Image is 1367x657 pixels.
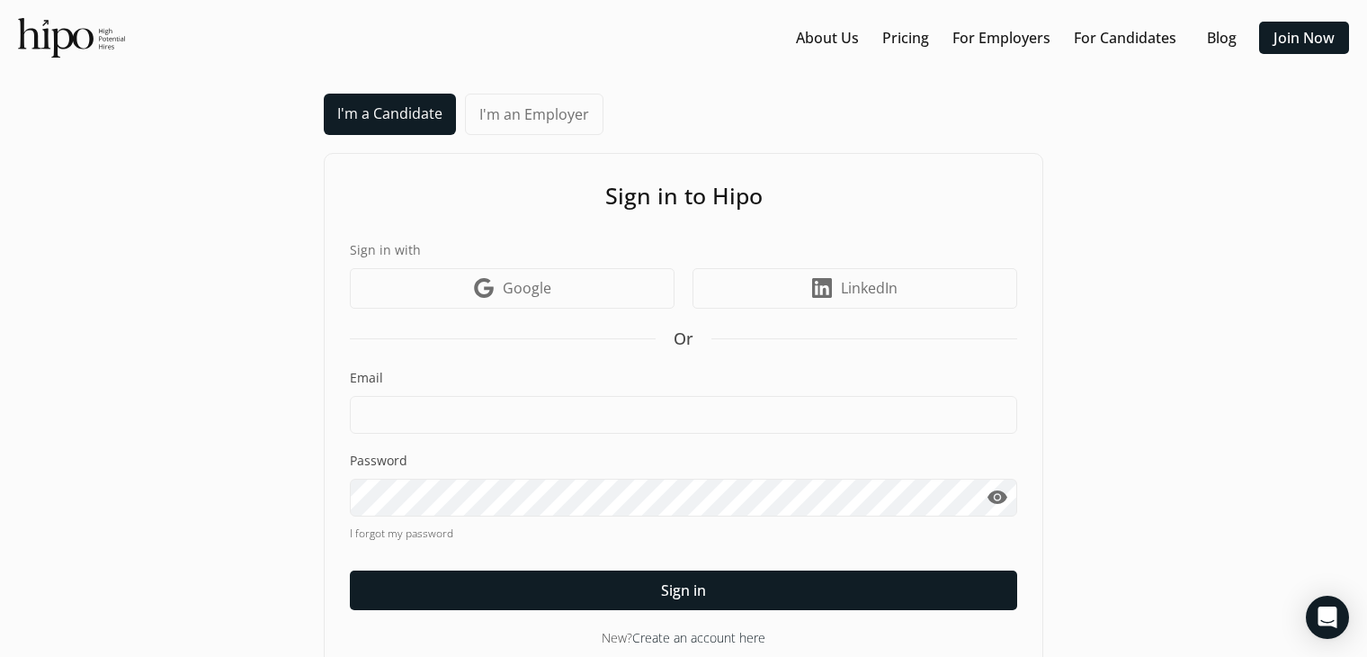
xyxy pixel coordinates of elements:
label: Sign in with [350,240,1017,259]
button: For Candidates [1067,22,1184,54]
a: Google [350,268,675,309]
div: New? [350,628,1017,647]
button: Join Now [1259,22,1349,54]
a: Blog [1207,27,1237,49]
a: About Us [796,27,859,49]
a: Pricing [882,27,929,49]
label: Email [350,369,1017,387]
a: For Employers [952,27,1050,49]
a: Join Now [1273,27,1335,49]
button: Blog [1193,22,1250,54]
h1: Sign in to Hipo [350,179,1017,213]
button: Sign in [350,571,1017,610]
button: For Employers [945,22,1058,54]
span: Sign in [661,580,706,601]
span: LinkedIn [841,277,898,299]
button: visibility [977,479,1017,517]
a: I forgot my password [350,526,1017,542]
label: Password [350,452,1017,470]
a: LinkedIn [692,268,1017,309]
img: official-logo [18,18,125,58]
a: For Candidates [1074,27,1176,49]
a: Create an account here [632,629,765,646]
span: Google [503,277,551,299]
button: About Us [789,22,866,54]
span: Or [674,327,693,351]
a: I'm a Candidate [324,94,456,135]
span: visibility [987,487,1008,508]
div: Open Intercom Messenger [1306,596,1349,639]
a: I'm an Employer [465,94,603,135]
button: Pricing [875,22,936,54]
